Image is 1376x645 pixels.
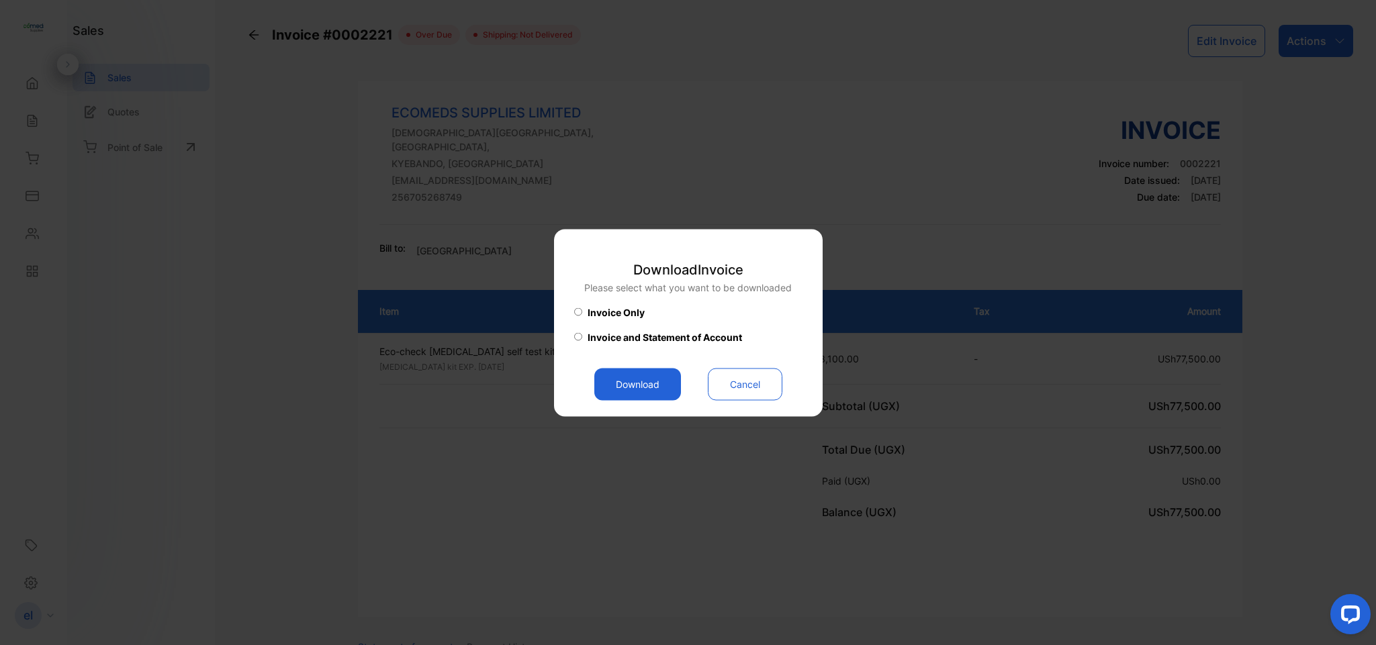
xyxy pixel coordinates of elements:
iframe: LiveChat chat widget [1320,589,1376,645]
button: Cancel [708,368,782,400]
span: Invoice and Statement of Account [588,330,742,344]
button: Download [594,368,681,400]
span: Invoice Only [588,305,645,319]
p: Download Invoice [584,259,792,279]
p: Please select what you want to be downloaded [584,280,792,294]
